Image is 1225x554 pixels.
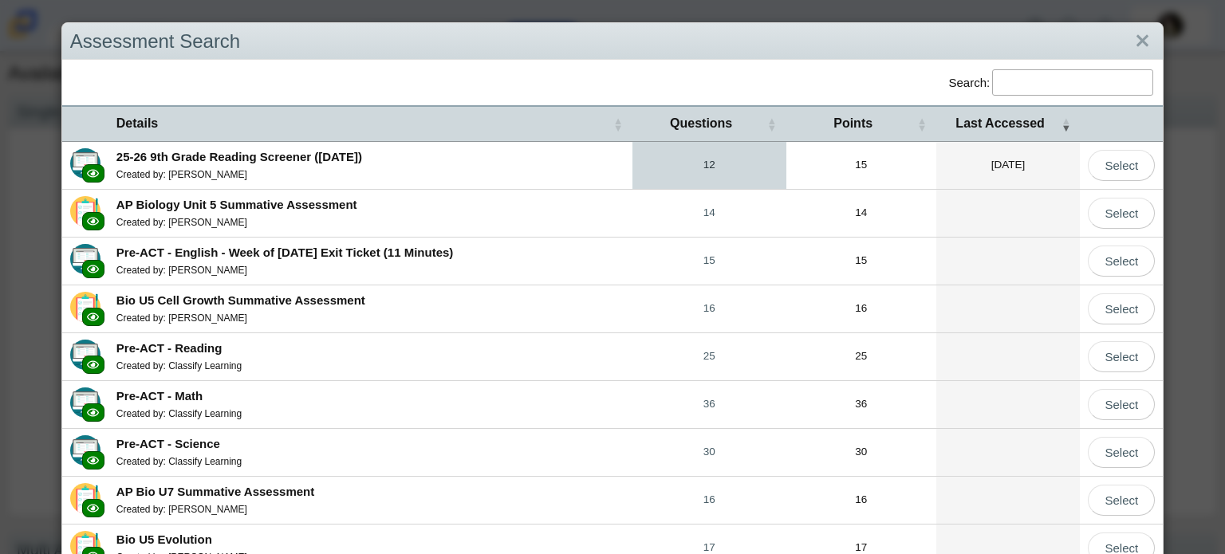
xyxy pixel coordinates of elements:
[1130,28,1155,55] a: Close
[786,381,936,429] td: 36
[1088,198,1155,229] a: Select
[632,285,786,332] a: 16
[116,504,247,515] small: Created by: [PERSON_NAME]
[62,23,1163,61] div: Assessment Search
[116,456,242,467] small: Created by: Classify Learning
[632,190,786,237] a: 14
[116,408,242,419] small: Created by: Classify Learning
[70,148,100,179] img: type-advanced.svg
[786,285,936,333] td: 16
[632,333,786,380] a: 25
[1088,485,1155,516] a: Select
[116,389,203,403] b: Pre-ACT - Math
[670,116,732,130] span: Questions
[70,196,100,226] img: type-scannable.svg
[70,435,100,466] img: type-advanced.svg
[948,76,990,89] label: Search:
[116,485,314,498] b: AP Bio U7 Summative Assessment
[786,190,936,238] td: 14
[70,244,100,274] img: type-advanced.svg
[632,429,786,476] a: 30
[1088,293,1155,324] a: Select
[70,292,100,322] img: type-scannable.svg
[116,341,223,355] b: Pre-ACT - Reading
[991,159,1026,171] time: Aug 29, 2025 at 9:36 AM
[786,333,936,381] td: 25
[613,107,623,140] span: Details : Activate to sort
[786,429,936,477] td: 30
[116,246,454,259] b: Pre-ACT - English - Week of [DATE] Exit Ticket (11 Minutes)
[1088,150,1155,181] a: Select
[786,142,936,190] td: 15
[955,116,1044,130] span: Last Accessed
[632,238,786,285] a: 15
[632,477,786,524] a: 16
[70,387,100,418] img: type-advanced.svg
[116,437,220,450] b: Pre-ACT - Science
[1088,246,1155,277] a: Select
[116,150,362,163] b: 25-26 9th Grade Reading Screener ([DATE])
[70,340,100,370] img: type-advanced.svg
[833,116,872,130] span: Points
[116,198,357,211] b: AP Biology Unit 5 Summative Assessment
[1088,437,1155,468] a: Select
[767,107,777,140] span: Questions : Activate to sort
[1061,107,1070,140] span: Last Accessed : Activate to remove sorting
[116,265,247,276] small: Created by: [PERSON_NAME]
[116,293,365,307] b: Bio U5 Cell Growth Summative Assessment
[116,116,158,130] span: Details
[1088,341,1155,372] a: Select
[786,238,936,285] td: 15
[116,217,247,228] small: Created by: [PERSON_NAME]
[116,169,247,180] small: Created by: [PERSON_NAME]
[632,142,786,189] a: 12
[786,477,936,525] td: 16
[70,483,100,513] img: type-scannable.svg
[632,381,786,428] a: 36
[1088,389,1155,420] a: Select
[116,532,212,546] b: Bio U5 Evolution
[917,107,927,140] span: Points : Activate to sort
[116,312,247,324] small: Created by: [PERSON_NAME]
[116,360,242,371] small: Created by: Classify Learning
